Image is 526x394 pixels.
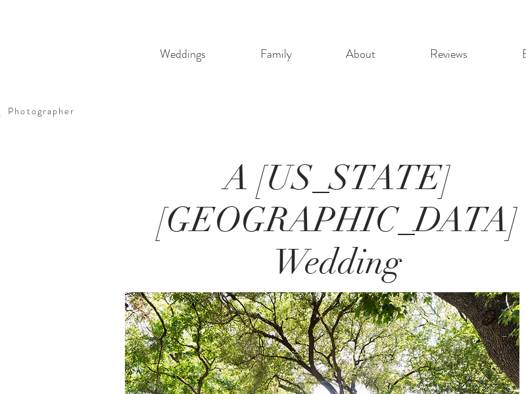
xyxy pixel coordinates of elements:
[254,41,299,68] p: Family
[423,41,474,68] p: Reviews
[157,157,518,283] span: A [US_STATE][GEOGRAPHIC_DATA] Wedding
[402,41,494,68] a: Reviews
[233,41,319,68] a: Family
[319,41,402,68] a: About
[339,41,382,68] p: About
